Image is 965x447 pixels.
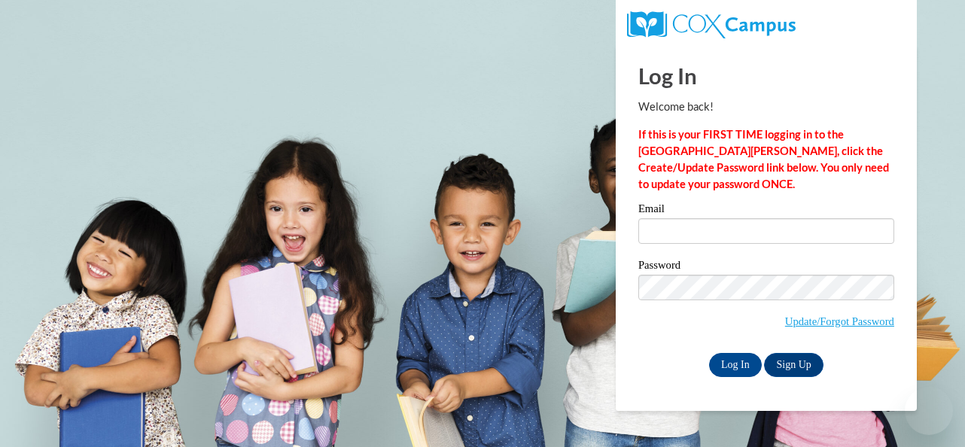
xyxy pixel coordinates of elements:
iframe: Button to launch messaging window [905,387,953,435]
a: Update/Forgot Password [785,315,894,327]
label: Email [638,203,894,218]
h1: Log In [638,60,894,91]
a: Sign Up [764,353,823,377]
label: Password [638,260,894,275]
img: COX Campus [627,11,796,38]
p: Welcome back! [638,99,894,115]
strong: If this is your FIRST TIME logging in to the [GEOGRAPHIC_DATA][PERSON_NAME], click the Create/Upd... [638,128,889,190]
input: Log In [709,353,762,377]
